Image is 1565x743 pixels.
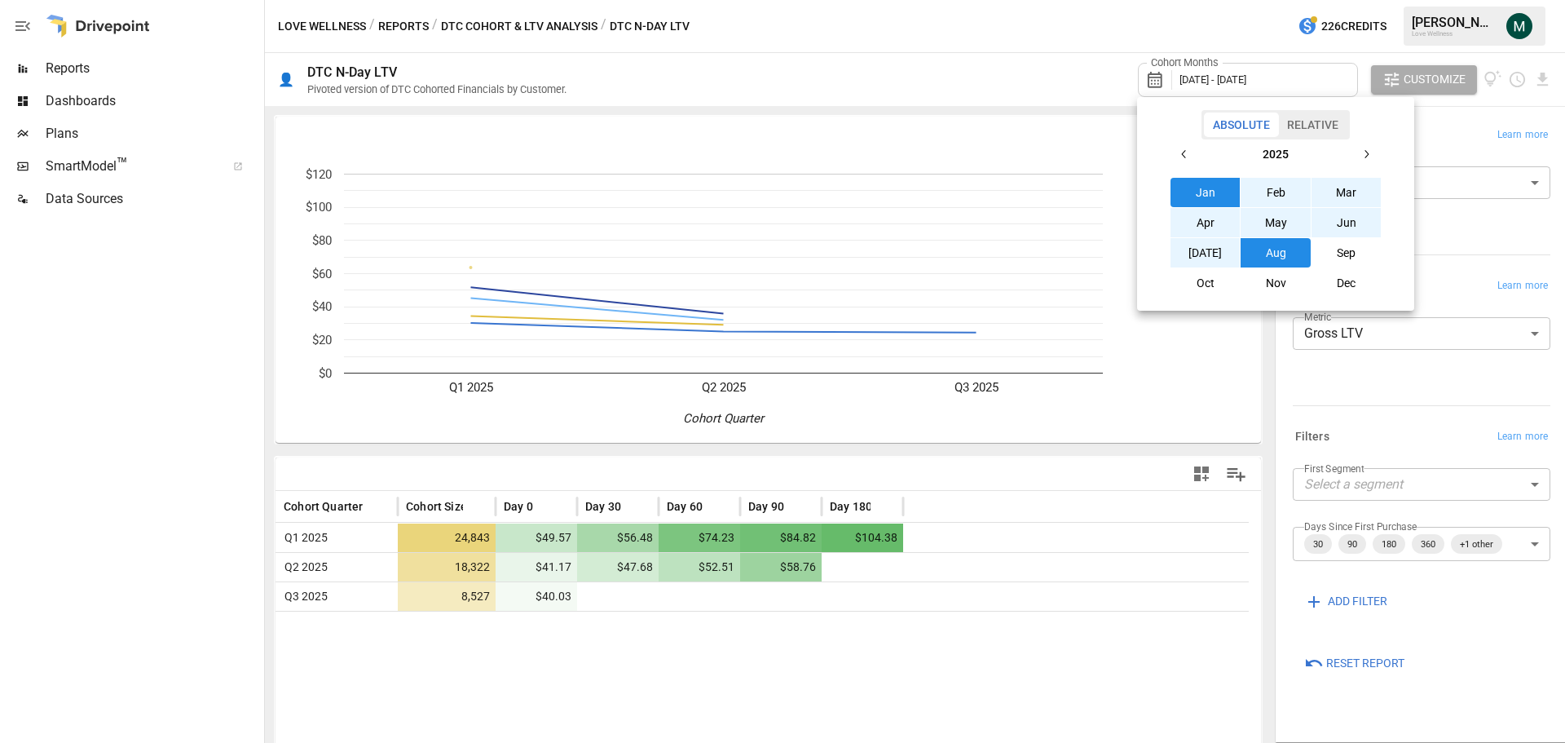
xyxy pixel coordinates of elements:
button: Dec [1312,268,1382,298]
button: Jun [1312,208,1382,237]
button: Apr [1170,208,1241,237]
button: 2025 [1199,139,1351,169]
button: Sep [1312,238,1382,268]
button: Nov [1241,268,1311,298]
button: May [1241,208,1311,237]
button: Relative [1278,113,1347,137]
button: Mar [1312,178,1382,207]
button: Oct [1170,268,1241,298]
button: Feb [1241,178,1311,207]
button: Jan [1170,178,1241,207]
button: [DATE] [1170,238,1241,268]
button: Absolute [1204,113,1279,137]
button: Aug [1241,238,1311,268]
